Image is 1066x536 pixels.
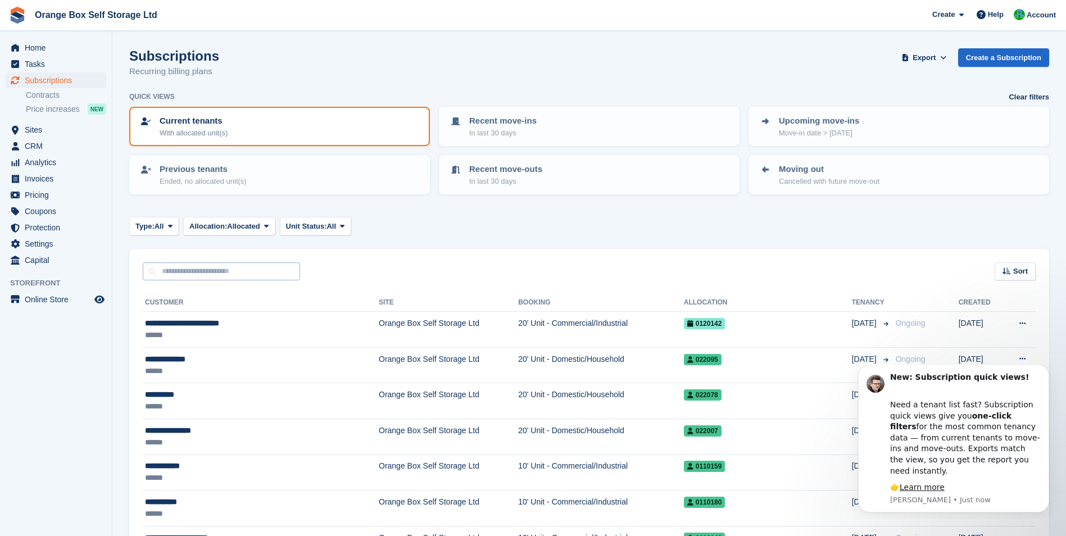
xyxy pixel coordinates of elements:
div: Message content [49,7,199,128]
p: Recent move-ins [469,115,537,128]
span: Sort [1013,266,1028,277]
span: Export [913,52,936,63]
th: Booking [518,294,684,312]
span: 0110159 [684,461,725,472]
span: Ongoing [896,319,926,328]
p: Move-in date > [DATE] [779,128,859,139]
p: Recurring billing plans [129,65,219,78]
span: Subscriptions [25,72,92,88]
span: Tasks [25,56,92,72]
a: menu [6,72,106,88]
a: Previous tenants Ended, no allocated unit(s) [130,156,429,193]
a: Orange Box Self Storage Ltd [30,6,162,24]
button: Allocation: Allocated [183,217,275,235]
span: 0120142 [684,318,725,329]
p: In last 30 days [469,176,542,187]
td: 10' Unit - Commercial/Industrial [518,455,684,490]
span: Capital [25,252,92,268]
a: Contracts [26,90,106,101]
span: Pricing [25,187,92,203]
td: Orange Box Self Storage Ltd [379,490,518,526]
a: menu [6,220,106,235]
b: New: Subscription quick views! [49,7,188,16]
div: NEW [88,103,106,115]
a: Preview store [93,293,106,306]
th: Created [959,294,1003,312]
p: Recent move-outs [469,163,542,176]
p: Previous tenants [160,163,247,176]
img: Carl Hedley [1014,9,1025,20]
span: Type: [135,221,155,232]
p: Cancelled with future move-out [779,176,879,187]
td: 20' Unit - Commercial/Industrial [518,312,684,348]
td: Orange Box Self Storage Ltd [379,455,518,490]
p: Moving out [779,163,879,176]
td: Orange Box Self Storage Ltd [379,312,518,348]
span: Sites [25,122,92,138]
button: Export [900,48,949,67]
iframe: Intercom notifications message [841,365,1066,519]
h6: Quick views [129,92,175,102]
span: CRM [25,138,92,154]
a: Clear filters [1009,92,1049,103]
a: menu [6,292,106,307]
span: 022078 [684,389,722,401]
p: With allocated unit(s) [160,128,228,139]
a: menu [6,40,106,56]
th: Site [379,294,518,312]
span: Analytics [25,155,92,170]
span: 022007 [684,425,722,437]
td: Orange Box Self Storage Ltd [379,383,518,419]
td: [DATE] [959,347,1003,383]
a: Learn more [58,117,103,126]
h1: Subscriptions [129,48,219,63]
a: menu [6,56,106,72]
p: Ended, no allocated unit(s) [160,176,247,187]
span: Home [25,40,92,56]
span: Protection [25,220,92,235]
a: menu [6,155,106,170]
a: menu [6,138,106,154]
button: Type: All [129,217,179,235]
a: Price increases NEW [26,103,106,115]
a: Upcoming move-ins Move-in date > [DATE] [750,108,1048,145]
th: Allocation [684,294,852,312]
a: Create a Subscription [958,48,1049,67]
div: Need a tenant list fast? Subscription quick views give you for the most common tenancy data — fro... [49,23,199,111]
span: [DATE] [852,317,879,329]
a: menu [6,171,106,187]
span: 0110180 [684,497,725,508]
th: Customer [143,294,379,312]
span: Price increases [26,104,80,115]
th: Tenancy [852,294,891,312]
span: All [155,221,164,232]
p: Message from Steven, sent Just now [49,130,199,140]
a: Recent move-ins In last 30 days [440,108,738,145]
a: Moving out Cancelled with future move-out [750,156,1048,193]
td: Orange Box Self Storage Ltd [379,419,518,455]
button: Unit Status: All [280,217,351,235]
p: Upcoming move-ins [779,115,859,128]
td: Orange Box Self Storage Ltd [379,347,518,383]
td: 20' Unit - Domestic/Household [518,419,684,455]
span: 022095 [684,354,722,365]
span: Allocated [227,221,260,232]
span: Settings [25,236,92,252]
td: 20' Unit - Domestic/Household [518,347,684,383]
span: Ongoing [896,355,926,364]
img: stora-icon-8386f47178a22dfd0bd8f6a31ec36ba5ce8667c1dd55bd0f319d3a0aa187defe.svg [9,7,26,24]
p: In last 30 days [469,128,537,139]
td: 10' Unit - Commercial/Industrial [518,490,684,526]
div: 👉 [49,117,199,128]
span: Online Store [25,292,92,307]
a: menu [6,236,106,252]
span: All [326,221,336,232]
span: Create [932,9,955,20]
span: Storefront [10,278,112,289]
span: Allocation: [189,221,227,232]
p: Current tenants [160,115,228,128]
span: Account [1027,10,1056,21]
a: Recent move-outs In last 30 days [440,156,738,193]
td: [DATE] [959,312,1003,348]
span: Help [988,9,1004,20]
